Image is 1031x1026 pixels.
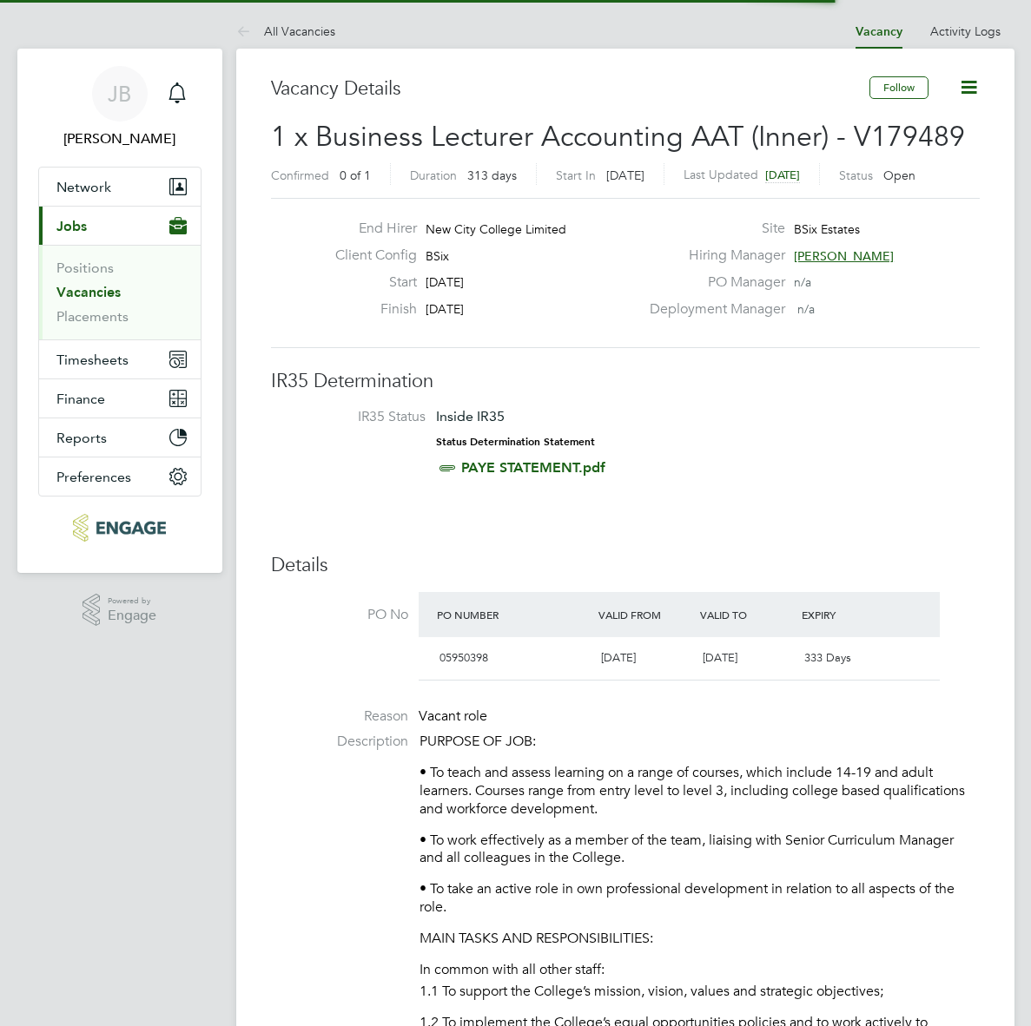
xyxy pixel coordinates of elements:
[639,247,785,265] label: Hiring Manager
[56,469,131,485] span: Preferences
[236,23,335,39] a: All Vacancies
[420,832,980,868] p: • To work effectively as a member of the team, liaising with Senior Curriculum Manager and all co...
[467,168,517,183] span: 313 days
[108,82,131,105] span: JB
[594,599,696,630] div: Valid From
[461,459,605,476] a: PAYE STATEMENT.pdf
[436,408,505,424] span: Inside IR35
[794,248,894,264] span: [PERSON_NAME]
[38,128,202,149] span: Josh Boulding
[804,650,851,665] span: 333 Days
[856,24,902,39] a: Vacancy
[639,273,785,292] label: PO Manager
[56,284,121,300] a: Vacancies
[321,300,417,319] label: Finish
[108,594,156,608] span: Powered by
[883,168,915,183] span: Open
[794,221,860,237] span: BSix Estates
[271,168,329,183] label: Confirmed
[56,218,87,234] span: Jobs
[56,308,129,325] a: Placements
[39,207,201,245] button: Jobs
[271,707,408,726] label: Reason
[765,168,800,182] span: [DATE]
[271,76,869,102] h3: Vacancy Details
[38,514,202,542] a: Go to home page
[433,599,595,630] div: PO Number
[271,369,980,394] h3: IR35 Determination
[420,930,980,948] p: MAIN TASKS AND RESPONSIBILITIES:
[420,764,980,818] p: • To teach and assess learning on a range of courses, which include 14-19 and adult learners. Cou...
[439,650,488,665] span: 05950398
[73,514,166,542] img: protocol-logo-retina.png
[426,274,464,290] span: [DATE]
[420,733,980,751] p: PURPOSE OF JOB:
[321,220,417,238] label: End Hirer
[56,179,111,195] span: Network
[696,599,797,630] div: Valid To
[703,650,737,665] span: [DATE]
[39,457,201,496] button: Preferences
[56,352,129,368] span: Timesheets
[56,391,105,407] span: Finance
[684,167,758,182] label: Last Updated
[39,379,201,418] button: Finance
[410,168,457,183] label: Duration
[426,301,464,317] span: [DATE]
[39,340,201,378] button: Timesheets
[39,168,201,206] button: Network
[38,66,202,149] a: JB[PERSON_NAME]
[419,707,487,725] span: Vacant role
[639,220,785,238] label: Site
[56,260,114,276] a: Positions
[797,301,815,317] span: n/a
[321,247,417,265] label: Client Config
[39,418,201,457] button: Reports
[17,49,222,573] nav: Main navigation
[271,553,980,578] h3: Details
[794,274,811,290] span: n/a
[797,599,899,630] div: Expiry
[556,168,596,183] label: Start In
[420,961,980,983] li: In common with all other staff:
[436,436,595,448] strong: Status Determination Statement
[869,76,929,99] button: Follow
[426,248,449,264] span: BSix
[420,880,980,917] p: • To take an active role in own professional development in relation to all aspects of the role.
[930,23,1001,39] a: Activity Logs
[340,168,371,183] span: 0 of 1
[56,430,107,446] span: Reports
[601,650,636,665] span: [DATE]
[108,608,156,623] span: Engage
[321,273,417,292] label: Start
[271,120,965,154] span: 1 x Business Lecturer Accounting AAT (Inner) - V179489
[271,606,408,624] label: PO No
[271,733,408,751] label: Description
[288,408,426,426] label: IR35 Status
[639,300,785,319] label: Deployment Manager
[39,245,201,339] div: Jobs
[83,594,156,627] a: Powered byEngage
[606,168,644,183] span: [DATE]
[426,221,566,237] span: New City College Limited
[420,983,980,1001] p: 1.1 To support the College’s mission, vision, values and strategic objectives;
[839,168,873,183] label: Status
